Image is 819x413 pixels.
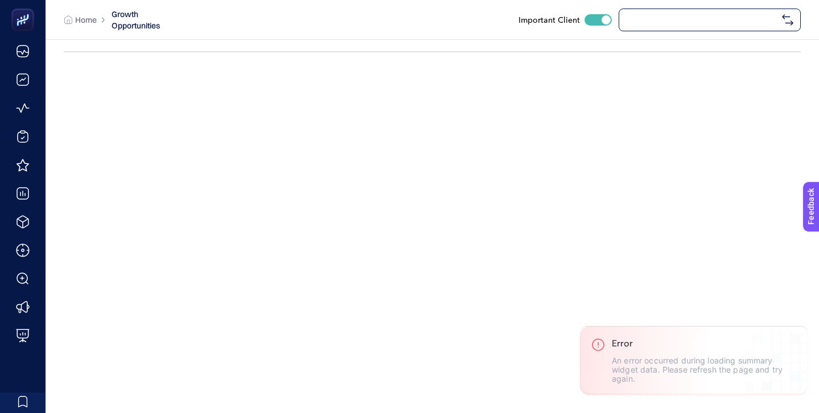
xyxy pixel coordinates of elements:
span: Growth Opportunities [112,9,168,31]
p: An error occurred during loading summary widget data. Please refresh the page and try again. [612,356,796,383]
span: Home [75,14,97,26]
img: svg%3e [782,14,793,26]
h3: Error [612,338,796,349]
span: Feedback [7,3,43,13]
span: Important Client [518,14,580,26]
